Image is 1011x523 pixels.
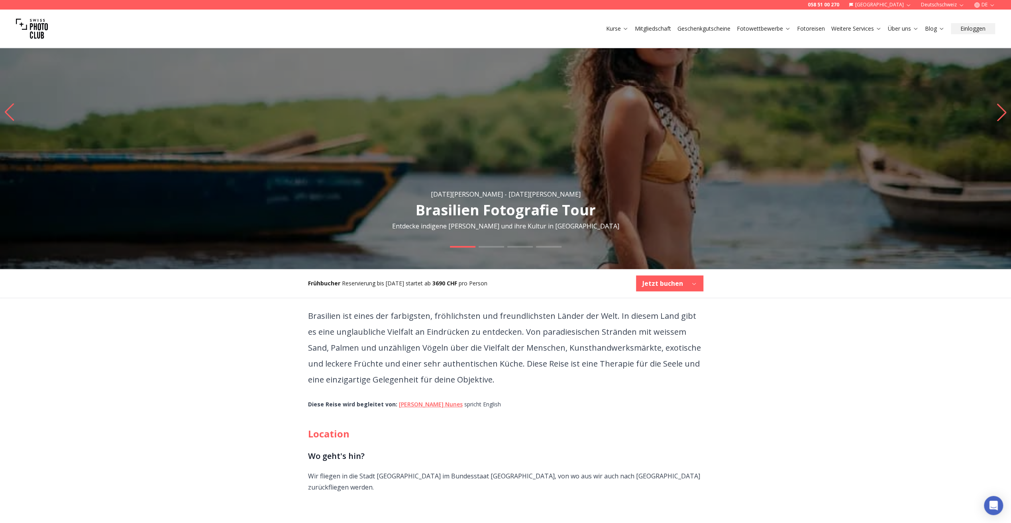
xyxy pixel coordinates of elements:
[606,25,628,33] a: Kurse
[603,23,632,34] button: Kurse
[308,470,703,493] p: Wir fliegen in die Stadt [GEOGRAPHIC_DATA] im Bundesstaat [GEOGRAPHIC_DATA], von wo aus wir auch ...
[984,496,1003,515] div: Open Intercom Messenger
[636,275,703,291] button: Jetzt buchen
[642,279,683,288] b: Jetzt buchen
[734,23,794,34] button: Fotowettbewerbe
[432,279,457,287] b: 3690 CHF
[459,279,487,287] span: pro Person
[16,13,48,45] img: Swiss photo club
[925,25,944,33] a: Blog
[674,23,734,34] button: Geschenkgutscheine
[677,25,730,33] a: Geschenkgutscheine
[922,23,948,34] button: Blog
[308,427,703,440] h2: Location
[737,25,791,33] a: Fotowettbewerbe
[828,23,885,34] button: Weitere Services
[808,2,839,8] a: 058 51 00 270
[885,23,922,34] button: Über uns
[308,400,703,408] div: spricht English
[635,25,671,33] a: Mitgliedschaft
[416,202,596,218] h1: Brasilien Fotografie Tour
[308,400,397,408] b: Diese Reise wird begleitet von :
[431,189,581,199] div: [DATE][PERSON_NAME] - [DATE][PERSON_NAME]
[342,279,431,287] span: Reservierung bis [DATE] startet ab
[951,23,995,34] button: Einloggen
[831,25,881,33] a: Weitere Services
[888,25,919,33] a: Über uns
[308,450,703,463] h3: Wo geht's hin?
[308,279,340,287] b: Frühbucher
[794,23,828,34] button: Fotoreisen
[632,23,674,34] button: Mitgliedschaft
[797,25,825,33] a: Fotoreisen
[399,400,463,408] a: [PERSON_NAME] Nunes
[308,308,703,388] p: Brasilien ist eines der farbigsten, fröhlichsten und freundlichsten Länder der Welt. In diesem La...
